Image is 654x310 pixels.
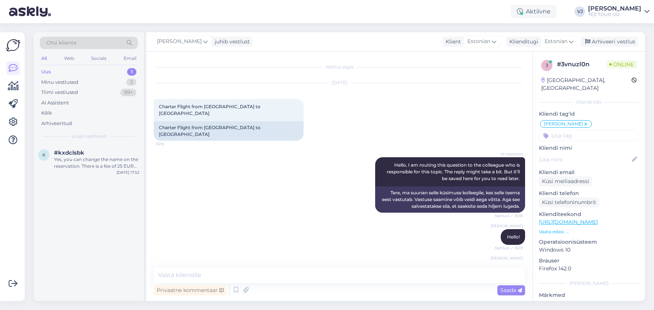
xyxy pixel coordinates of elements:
[588,6,641,12] div: [PERSON_NAME]
[541,76,632,92] div: [GEOGRAPHIC_DATA], [GEOGRAPHIC_DATA]
[495,245,523,251] span: Nähtud ✓ 16:19
[120,89,136,96] div: 99+
[606,60,637,69] span: Online
[154,285,227,295] div: Privaatne kommentaar
[506,38,538,46] div: Klienditugi
[443,38,461,46] div: Klient
[539,176,592,186] div: Küsi meiliaadressi
[41,120,72,127] div: Arhiveeritud
[544,122,583,126] span: [PERSON_NAME]
[539,189,639,197] p: Kliendi telefon
[539,280,639,287] div: [PERSON_NAME]
[491,255,523,261] span: [PERSON_NAME]
[156,141,184,147] span: 16:15
[588,12,641,18] div: TEZ TOUR OÜ
[42,152,46,158] span: k
[154,121,304,141] div: Charter Flight from [GEOGRAPHIC_DATA] to [GEOGRAPHIC_DATA]
[539,257,639,265] p: Brauser
[545,37,567,46] span: Estonian
[127,68,136,76] div: 1
[539,210,639,218] p: Klienditeekond
[375,186,525,213] div: Tere, ma suunan selle küsimuse kolleegile, kes selle teema eest vastutab. Vastuse saamine võib ve...
[539,99,639,106] div: Kliendi info
[557,60,606,69] div: # 3vnuzl0n
[154,64,525,70] div: Vestlus algas
[41,99,69,107] div: AI Assistent
[41,109,52,117] div: Kõik
[546,63,548,68] span: 3
[40,54,48,63] div: All
[581,37,638,47] div: Arhiveeri vestlus
[539,238,639,246] p: Operatsioonisüsteem
[539,246,639,254] p: Windows 10
[159,104,262,116] span: Charter Flight from [GEOGRAPHIC_DATA] to [GEOGRAPHIC_DATA]
[154,79,525,86] div: [DATE]
[539,197,599,207] div: Küsi telefoninumbrit
[212,38,250,46] div: juhib vestlust
[511,5,557,18] div: Aktiivne
[539,168,639,176] p: Kliendi email
[539,219,598,225] a: [URL][DOMAIN_NAME]
[90,54,108,63] div: Socials
[539,110,639,118] p: Kliendi tag'id
[539,144,639,152] p: Kliendi nimi
[575,6,585,17] div: VJ
[467,37,490,46] span: Estonian
[122,54,138,63] div: Email
[495,151,523,157] span: AI Assistent
[539,155,630,164] input: Lisa nimi
[495,213,523,219] span: Nähtud ✓ 16:16
[491,223,523,229] span: [PERSON_NAME]
[157,37,202,46] span: [PERSON_NAME]
[500,287,522,294] span: Saada
[539,265,639,273] p: Firefox 142.0
[41,89,78,96] div: Tiimi vestlused
[54,149,84,156] span: #kxdclsbk
[6,38,20,52] img: Askly Logo
[54,156,139,170] div: Yes, you can change the name on the reservation. There is a fee of 25 EUR per traveler for this. ...
[387,162,521,181] span: Hello, I am routing this question to the colleague who is responsible for this topic. The reply m...
[507,234,520,240] span: Hello!
[539,228,639,235] p: Vaata edasi ...
[588,6,650,18] a: [PERSON_NAME]TEZ TOUR OÜ
[41,68,51,76] div: Uus
[126,79,136,86] div: 3
[539,130,639,141] input: Lisa tag
[46,39,76,47] span: Otsi kliente
[72,133,106,140] span: Uued vestlused
[63,54,76,63] div: Web
[41,79,78,86] div: Minu vestlused
[117,170,139,175] div: [DATE] 17:52
[539,291,639,299] p: Märkmed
